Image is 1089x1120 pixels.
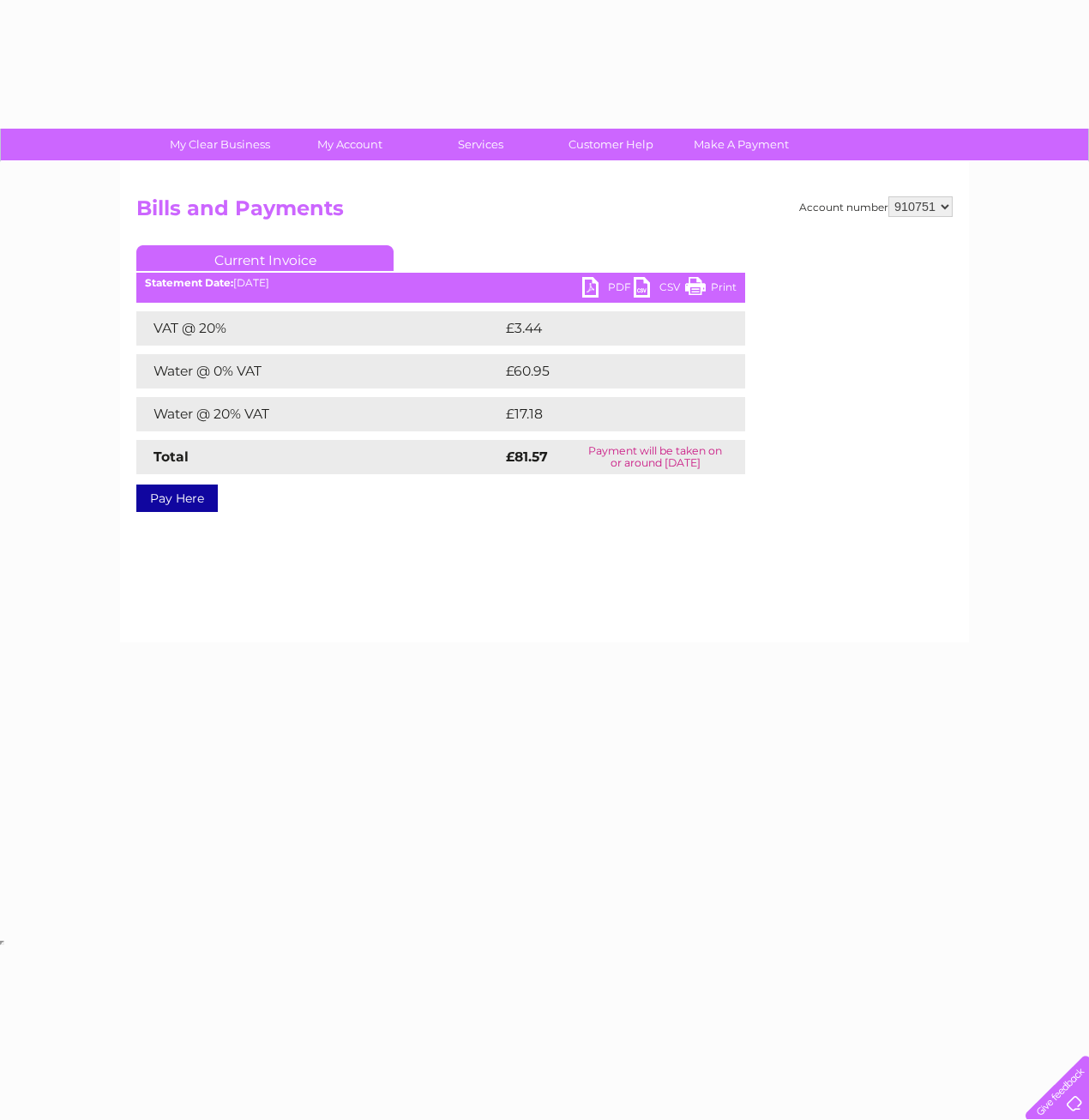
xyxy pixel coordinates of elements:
div: [DATE] [136,277,745,289]
td: £60.95 [502,354,711,388]
a: Current Invoice [136,245,394,271]
a: Customer Help [540,129,682,160]
td: Payment will be taken on or around [DATE] [565,440,745,474]
a: My Clear Business [149,129,291,160]
td: £17.18 [502,397,707,431]
td: Water @ 0% VAT [136,354,502,388]
b: Statement Date: [145,276,233,289]
a: My Account [280,129,421,160]
a: Services [410,129,551,160]
td: £3.44 [502,311,706,346]
a: CSV [634,277,685,302]
strong: £81.57 [506,449,548,465]
div: Account number [799,196,953,217]
h2: Bills and Payments [136,196,953,229]
td: Water @ 20% VAT [136,397,502,431]
td: VAT @ 20% [136,311,502,346]
strong: Total [153,449,189,465]
a: Print [685,277,737,302]
a: Pay Here [136,485,218,512]
a: Make A Payment [671,129,812,160]
a: PDF [582,277,634,302]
